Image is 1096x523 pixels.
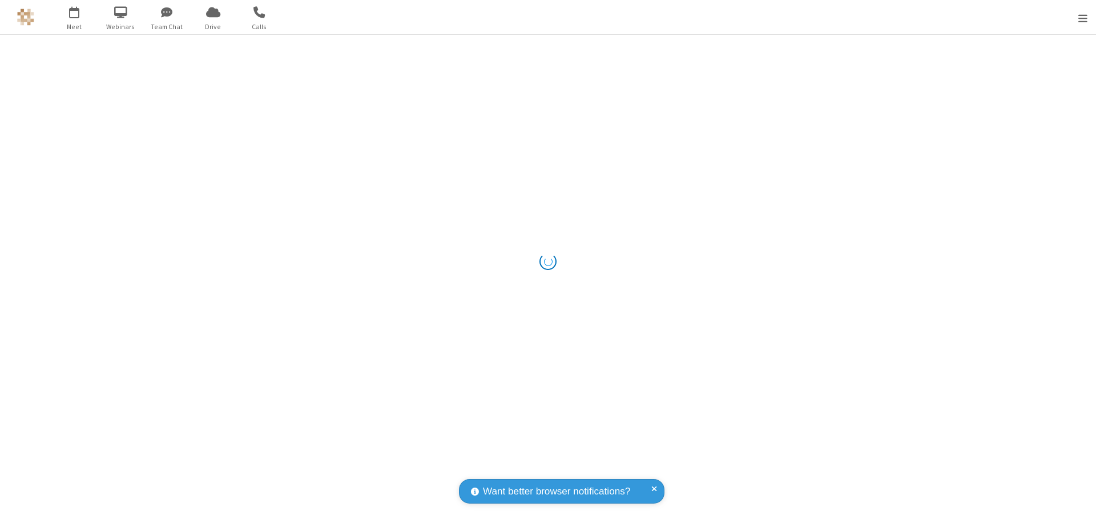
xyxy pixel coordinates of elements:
[146,22,188,32] span: Team Chat
[53,22,96,32] span: Meet
[17,9,34,26] img: QA Selenium DO NOT DELETE OR CHANGE
[483,484,630,499] span: Want better browser notifications?
[99,22,142,32] span: Webinars
[238,22,281,32] span: Calls
[192,22,235,32] span: Drive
